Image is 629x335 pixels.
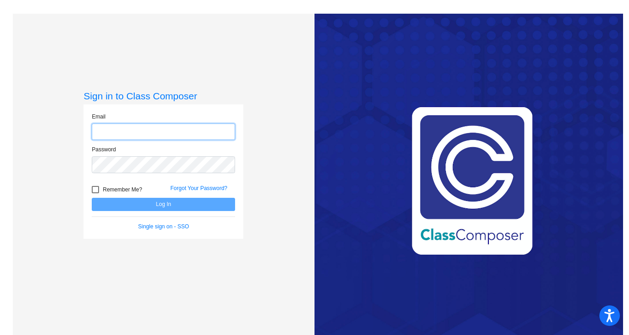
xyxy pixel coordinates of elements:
label: Email [92,113,105,121]
label: Password [92,145,116,154]
a: Forgot Your Password? [170,185,227,191]
span: Remember Me? [103,184,142,195]
h3: Sign in to Class Composer [84,90,243,102]
button: Log In [92,198,235,211]
a: Single sign on - SSO [138,223,189,230]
